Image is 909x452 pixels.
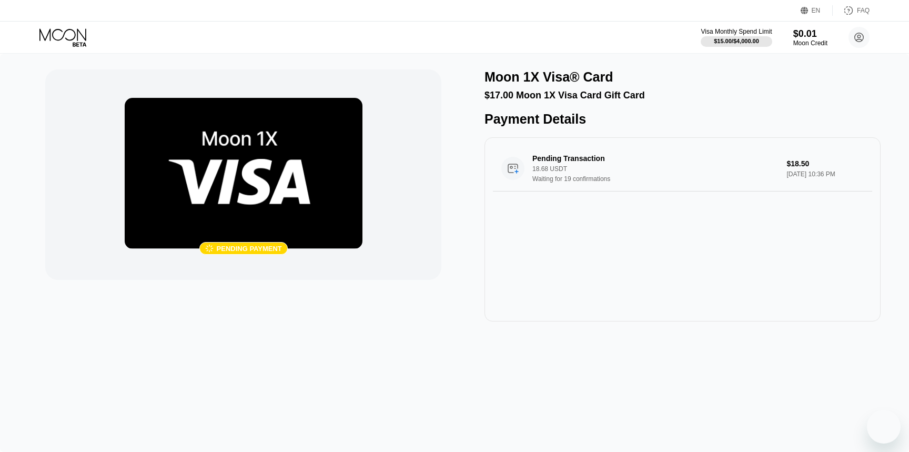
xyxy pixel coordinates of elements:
div: 18.68 USDT [532,165,782,173]
div: FAQ [857,7,870,14]
div: $0.01Moon Credit [793,28,827,47]
div: Visa Monthly Spend Limit [701,28,772,35]
div: [DATE] 10:36 PM [786,170,863,178]
div: $18.50 [786,159,863,168]
div: Moon 1X Visa® Card [484,69,613,85]
div: Moon Credit [793,39,827,47]
div: $0.01 [793,28,827,39]
div: Visa Monthly Spend Limit$15.00/$4,000.00 [701,28,772,47]
div: EN [801,5,833,16]
div: Pending payment [217,245,282,253]
div: EN [812,7,821,14]
div: Waiting for 19 confirmations [532,175,782,183]
div: $17.00 Moon 1X Visa Card Gift Card [484,90,881,101]
div: Payment Details [484,112,881,127]
div: Pending Transaction18.68 USDTWaiting for 19 confirmations$18.50[DATE] 10:36 PM [493,146,872,192]
div: Pending Transaction [532,154,764,163]
div: $15.00 / $4,000.00 [714,38,759,44]
div:  [205,244,214,253]
iframe: Button to launch messaging window [867,410,901,444]
div: FAQ [833,5,870,16]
